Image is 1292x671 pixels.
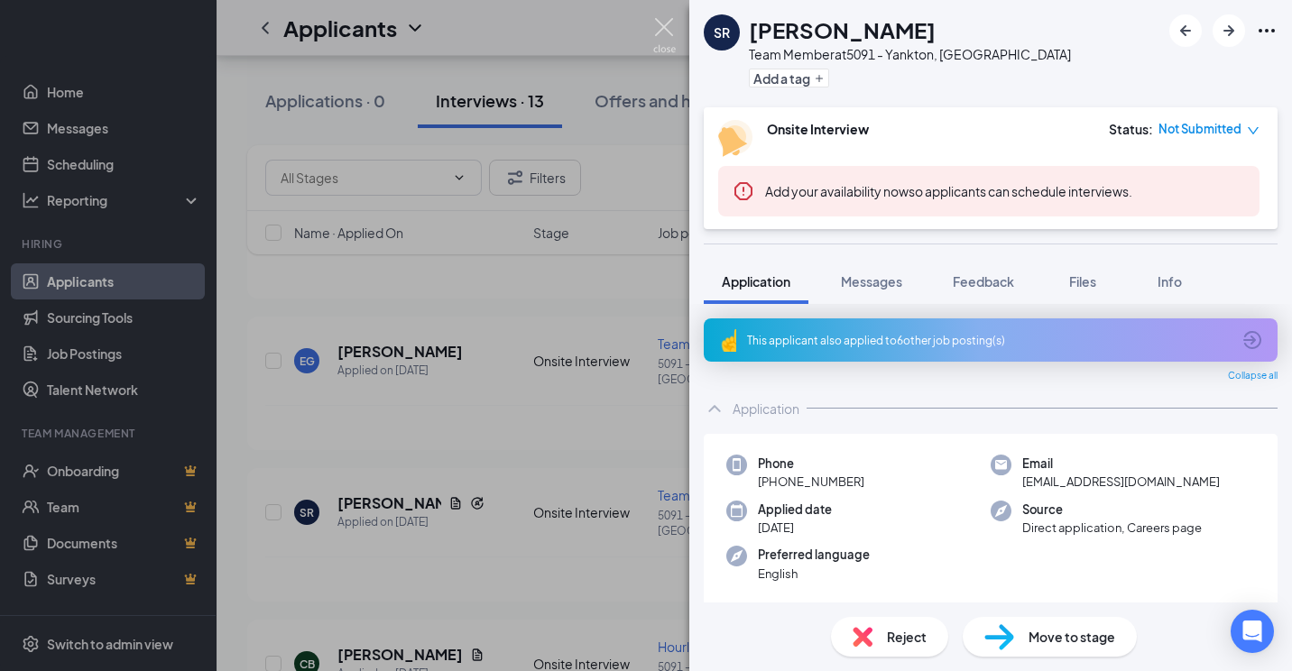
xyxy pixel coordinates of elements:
[758,565,870,583] span: English
[714,23,730,41] div: SR
[1022,473,1220,491] span: [EMAIL_ADDRESS][DOMAIN_NAME]
[1022,501,1202,519] span: Source
[749,69,829,87] button: PlusAdd a tag
[747,333,1231,348] div: This applicant also applied to 6 other job posting(s)
[704,398,725,419] svg: ChevronUp
[758,519,832,537] span: [DATE]
[1213,14,1245,47] button: ArrowRight
[841,273,902,290] span: Messages
[1228,369,1278,383] span: Collapse all
[765,182,909,200] button: Add your availability now
[1022,455,1220,473] span: Email
[758,546,870,564] span: Preferred language
[733,400,799,418] div: Application
[1158,273,1182,290] span: Info
[1247,124,1260,137] span: down
[887,627,927,647] span: Reject
[767,121,869,137] b: Onsite Interview
[722,273,790,290] span: Application
[1158,120,1241,138] span: Not Submitted
[1069,273,1096,290] span: Files
[1218,20,1240,41] svg: ArrowRight
[758,455,864,473] span: Phone
[1109,120,1153,138] div: Status :
[733,180,754,202] svg: Error
[1029,627,1115,647] span: Move to stage
[1256,20,1278,41] svg: Ellipses
[765,183,1132,199] span: so applicants can schedule interviews.
[1022,519,1202,537] span: Direct application, Careers page
[749,14,936,45] h1: [PERSON_NAME]
[749,45,1071,63] div: Team Member at 5091 - Yankton, [GEOGRAPHIC_DATA]
[1231,610,1274,653] div: Open Intercom Messenger
[758,501,832,519] span: Applied date
[758,473,864,491] span: [PHONE_NUMBER]
[1169,14,1202,47] button: ArrowLeftNew
[953,273,1014,290] span: Feedback
[1241,329,1263,351] svg: ArrowCircle
[814,73,825,84] svg: Plus
[1175,20,1196,41] svg: ArrowLeftNew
